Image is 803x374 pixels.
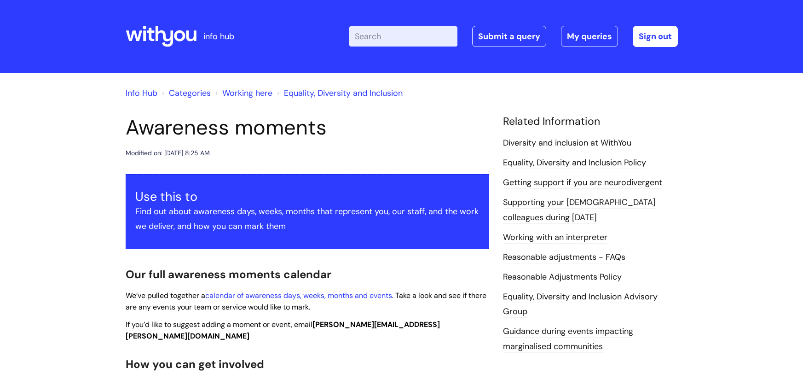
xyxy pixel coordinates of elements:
a: Diversity and inclusion at WithYou [503,137,631,149]
a: Reasonable adjustments - FAQs [503,251,625,263]
a: Working with an interpreter [503,232,607,244]
strong: [PERSON_NAME][EMAIL_ADDRESS][PERSON_NAME][DOMAIN_NAME] [126,320,440,341]
a: Sign out [633,26,678,47]
span: Our full awareness moments calendar [126,267,331,281]
span: If you’d like to suggest adding a moment or event, email [126,320,440,341]
a: calendar of awareness days, weeks, months and events [205,291,392,300]
span: We’ve pulled together a . Take a look and see if there are any events your team or service would ... [126,291,486,312]
a: Getting support if you are neurodivergent [503,177,662,189]
p: Find out about awareness days, weeks, months that represent you, our staff, and the work we deliv... [135,204,479,234]
a: Working here [222,88,272,99]
h3: Use this to [135,189,479,204]
a: Reasonable Adjustments Policy [503,271,622,283]
span: How you can get involved [126,357,264,371]
p: info hub [203,29,234,44]
h4: Related Information [503,115,678,128]
li: Solution home [160,86,211,100]
a: Equality, Diversity and Inclusion Advisory Group [503,291,658,318]
li: Working here [213,86,272,100]
h1: Awareness moments [126,115,489,140]
a: Categories [169,88,211,99]
li: Equality, Diversity and Inclusion [275,86,403,100]
a: Submit a query [472,26,546,47]
a: Equality, Diversity and Inclusion Policy [503,157,646,169]
a: Guidance during events impacting marginalised communities [503,326,633,352]
a: My queries [561,26,618,47]
a: Equality, Diversity and Inclusion [284,88,403,99]
a: Supporting your [DEMOGRAPHIC_DATA] colleagues during [DATE] [503,197,656,223]
div: Modified on: [DATE] 8:25 AM [126,147,210,159]
div: | - [349,26,678,47]
input: Search [349,26,457,47]
a: Info Hub [126,88,157,99]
